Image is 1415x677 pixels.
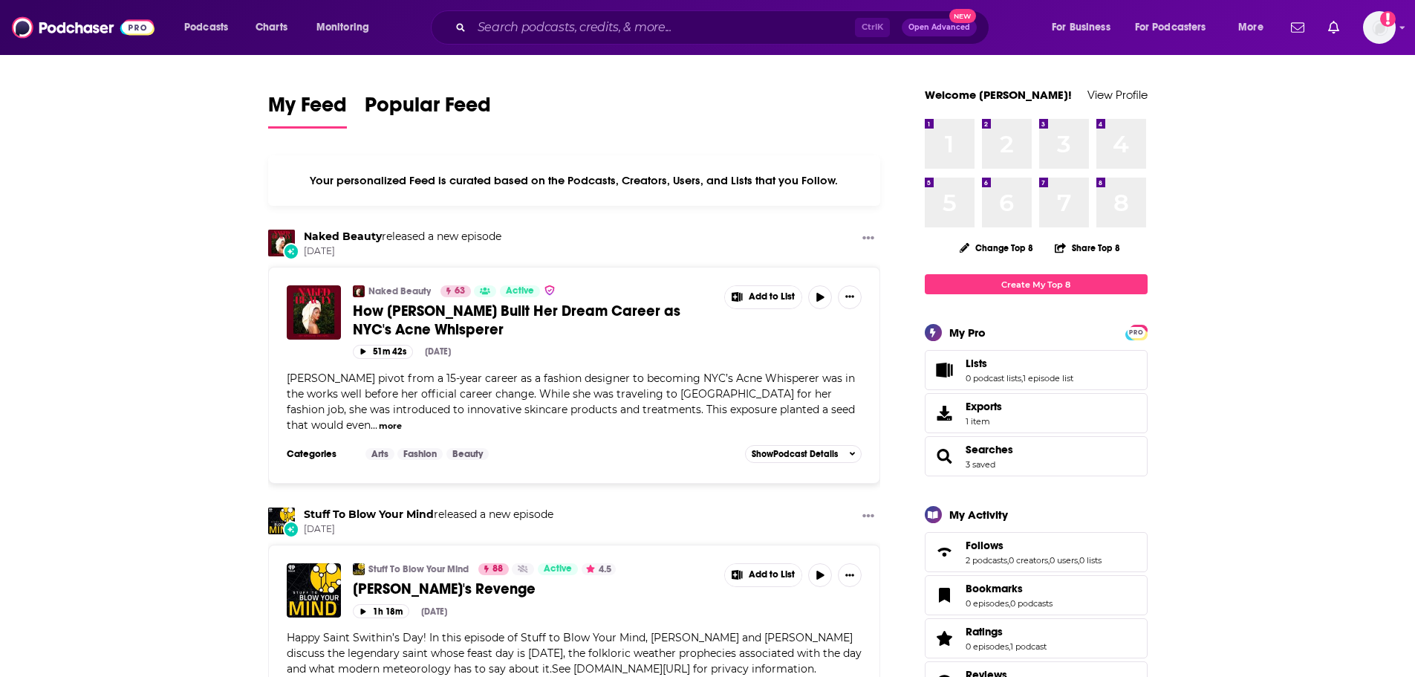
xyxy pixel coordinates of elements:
[268,508,295,534] a: Stuff To Blow Your Mind
[1023,373,1073,383] a: 1 episode list
[472,16,855,39] input: Search podcasts, credits, & more...
[838,563,862,587] button: Show More Button
[902,19,977,36] button: Open AdvancedNew
[445,10,1003,45] div: Search podcasts, credits, & more...
[268,230,295,256] img: Naked Beauty
[1322,15,1345,40] a: Show notifications dropdown
[949,508,1008,522] div: My Activity
[1048,555,1050,566] span: ,
[966,539,1102,552] a: Follows
[582,563,616,575] button: 4.5
[1010,641,1047,652] a: 1 podcast
[1078,555,1079,566] span: ,
[1079,555,1102,566] a: 0 lists
[925,393,1148,433] a: Exports
[304,245,501,258] span: [DATE]
[506,284,534,299] span: Active
[1135,17,1206,38] span: For Podcasters
[966,625,1003,638] span: Ratings
[538,563,578,575] a: Active
[268,155,881,206] div: Your personalized Feed is curated based on the Podcasts, Creators, Users, and Lists that you Follow.
[966,582,1023,595] span: Bookmarks
[966,443,1013,456] a: Searches
[353,580,714,598] a: [PERSON_NAME]'s Revenge
[1363,11,1396,44] span: Logged in as Ashley_Beenen
[304,508,434,521] a: Stuff To Blow Your Mind
[287,631,862,676] span: Happy Saint Swithin’s Day! In this episode of Stuff to Blow Your Mind, [PERSON_NAME] and [PERSON_...
[446,448,489,460] a: Beauty
[353,302,714,339] a: How [PERSON_NAME] Built Her Dream Career as NYC's Acne Whisperer
[304,508,553,522] h3: released a new episode
[925,350,1148,390] span: Lists
[353,345,413,359] button: 51m 42s
[966,459,995,470] a: 3 saved
[353,563,365,575] img: Stuff To Blow Your Mind
[1363,11,1396,44] button: Show profile menu
[966,641,1009,652] a: 0 episodes
[1228,16,1282,39] button: open menu
[1054,233,1121,262] button: Share Top 8
[353,285,365,297] a: Naked Beauty
[1009,555,1048,566] a: 0 creators
[951,239,1043,257] button: Change Top 8
[930,585,960,606] a: Bookmarks
[966,357,1073,370] a: Lists
[268,92,347,129] a: My Feed
[268,92,347,126] span: My Feed
[930,542,960,563] a: Follows
[304,523,553,536] span: [DATE]
[908,24,970,31] span: Open Advanced
[1052,17,1110,38] span: For Business
[925,436,1148,476] span: Searches
[1041,16,1129,39] button: open menu
[966,400,1002,413] span: Exports
[930,360,960,380] a: Lists
[966,555,1007,566] a: 2 podcasts
[455,284,465,299] span: 63
[1128,326,1145,337] a: PRO
[749,569,795,580] span: Add to List
[397,448,443,460] a: Fashion
[1021,373,1023,383] span: ,
[925,88,1072,102] a: Welcome [PERSON_NAME]!
[949,325,986,340] div: My Pro
[925,532,1148,572] span: Follows
[1238,17,1263,38] span: More
[966,416,1002,427] span: 1 item
[966,373,1021,383] a: 0 podcast lists
[246,16,296,39] a: Charts
[1007,555,1009,566] span: ,
[304,230,382,243] a: Naked Beauty
[925,575,1148,615] span: Bookmarks
[855,18,890,37] span: Ctrl K
[1087,88,1148,102] a: View Profile
[283,243,299,259] div: New Episode
[745,445,862,463] button: ShowPodcast Details
[1009,641,1010,652] span: ,
[752,449,838,459] span: Show Podcast Details
[749,291,795,302] span: Add to List
[421,606,447,617] div: [DATE]
[966,539,1003,552] span: Follows
[287,563,341,618] img: Saint Swithin's Revenge
[425,346,451,357] div: [DATE]
[925,274,1148,294] a: Create My Top 8
[1050,555,1078,566] a: 0 users
[287,285,341,340] a: How Sofie Pavitt Built Her Dream Career as NYC's Acne Whisperer
[256,17,287,38] span: Charts
[930,446,960,467] a: Searches
[930,628,960,649] a: Ratings
[283,521,299,537] div: New Episode
[966,357,987,370] span: Lists
[478,563,509,575] a: 88
[492,562,503,577] span: 88
[287,372,855,432] span: [PERSON_NAME] pivot from a 15-year career as a fashion designer to becoming NYC’s Acne Whisperer ...
[368,285,431,297] a: Naked Beauty
[500,285,540,297] a: Active
[544,284,556,297] img: verified Badge
[353,302,680,339] span: How [PERSON_NAME] Built Her Dream Career as NYC's Acne Whisperer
